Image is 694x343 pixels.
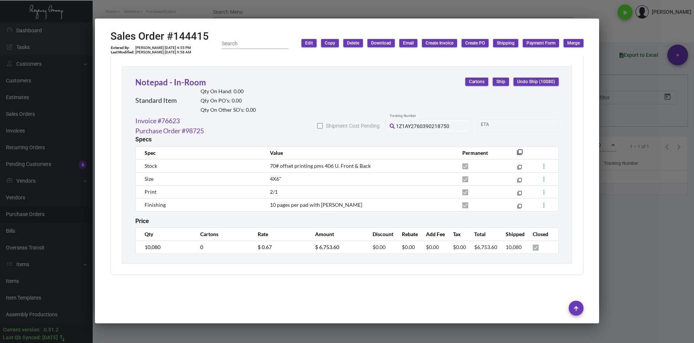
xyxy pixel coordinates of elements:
[455,146,506,159] th: Permanent
[201,107,256,113] h2: Qty On Other SO’s: 0.00
[343,39,363,47] button: Delete
[365,228,394,241] th: Discount
[462,39,489,47] button: Create PO
[305,40,313,46] span: Edit
[3,326,41,334] div: Current version:
[399,39,417,47] button: Email
[135,126,204,136] a: Purchase Order #98725
[250,228,308,241] th: Rate
[517,179,522,184] mat-icon: filter_none
[506,244,522,250] span: 10,080
[517,166,522,171] mat-icon: filter_none
[517,151,523,157] mat-icon: filter_none
[145,202,166,208] span: Finishing
[270,163,371,169] span: 70# offset printing pms 406 U. Front & Back
[497,40,515,46] span: Shipping
[135,97,177,105] h2: Standard Item
[446,228,467,241] th: Tax
[3,334,58,342] div: Last Qb Synced: [DATE]
[135,46,192,50] td: [PERSON_NAME] [DATE] 4:55 PM
[201,88,256,95] h2: Qty On Hand: 0.00
[135,218,149,225] h2: Price
[110,30,209,43] h2: Sales Order #144415
[467,228,498,241] th: Total
[201,98,256,104] h2: Qty On PO’s: 0.00
[517,79,555,85] span: Undo Ship (10080)
[493,39,518,47] button: Shipping
[510,123,546,129] input: End date
[403,40,414,46] span: Email
[426,244,439,250] span: $0.00
[110,46,135,50] td: Entered By:
[44,326,59,334] div: 0.51.2
[513,78,559,86] button: Undo Ship (10080)
[373,244,386,250] span: $0.00
[135,77,206,87] a: Notepad - In-Room
[419,228,446,241] th: Add Fee
[469,79,485,85] span: Cartons
[564,39,584,47] button: Merge
[517,192,522,197] mat-icon: filter_none
[422,39,457,47] button: Create Invoice
[371,40,391,46] span: Download
[193,228,250,241] th: Cartons
[496,79,505,85] span: Ship
[308,228,365,241] th: Amount
[262,146,455,159] th: Value
[396,123,449,129] span: 1Z1AY2760390218750
[145,163,157,169] span: Stock
[145,176,153,182] span: Size
[321,39,339,47] button: Copy
[136,146,262,159] th: Spec
[135,50,192,55] td: [PERSON_NAME] [DATE] 9:58 AM
[110,50,135,55] td: Last Modified:
[453,244,466,250] span: $0.00
[326,121,380,130] span: Shipment Cost Pending
[402,244,415,250] span: $0.00
[394,228,419,241] th: Rebate
[135,136,152,143] h2: Specs
[517,205,522,210] mat-icon: filter_none
[526,40,555,46] span: Payment Form
[145,189,156,195] span: Print
[136,228,193,241] th: Qty
[347,40,359,46] span: Delete
[270,176,281,182] span: 4X6"
[474,244,497,250] span: $6,753.60
[367,39,395,47] button: Download
[325,40,335,46] span: Copy
[270,202,362,208] span: 10 pages per pad with [PERSON_NAME]
[465,78,488,86] button: Cartons
[493,78,509,86] button: Ship
[426,40,453,46] span: Create Invoice
[481,123,504,129] input: Start date
[567,40,580,46] span: Merge
[525,228,558,241] th: Closed
[270,189,278,195] span: 2/1
[523,39,559,47] button: Payment Form
[498,228,525,241] th: Shipped
[301,39,317,47] button: Edit
[135,116,180,126] a: Invoice #76623
[465,40,485,46] span: Create PO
